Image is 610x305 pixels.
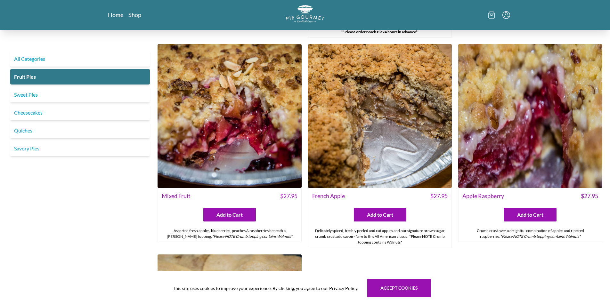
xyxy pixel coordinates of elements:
button: Accept cookies [367,279,431,297]
em: *Please NOTE Crumb topping contains Walnuts* [212,234,292,239]
span: $ 27.95 [280,192,297,200]
em: *Please NOTE Crumb topping contains Walnuts* [500,234,581,239]
img: Mixed Fruit [158,44,302,188]
button: Menu [502,11,510,19]
img: Apple Raspberry [458,44,602,188]
span: This site uses cookies to improve your experience. By clicking, you agree to our Privacy Policy. [173,285,358,292]
span: Add to Cart [216,211,243,219]
button: Add to Cart [504,208,557,221]
a: Cheesecakes [10,105,150,120]
a: Quiches [10,123,150,138]
span: French Apple [312,192,345,200]
a: Savory Pies [10,141,150,156]
strong: **Please order 24 hours in advance** [341,29,419,34]
a: All Categories [10,51,150,67]
a: Sweet Pies [10,87,150,102]
a: Shop [128,11,141,19]
span: Add to Cart [367,211,393,219]
div: Delicately spiced, freshly peeled and cut apples and our signature brown sugar crumb crust add sa... [308,225,452,248]
span: $ 27.95 [430,192,448,200]
img: logo [286,5,324,23]
span: $ 27.95 [581,192,598,200]
div: Crumb crust over a delightful combination of apples and ripe red raspberries. [459,225,602,242]
button: Add to Cart [203,208,256,221]
img: French Apple [308,44,452,188]
span: Mixed Fruit [162,192,191,200]
span: Add to Cart [517,211,543,219]
a: Fruit Pies [10,69,150,84]
button: Add to Cart [354,208,406,221]
strong: Peach Pie [366,29,382,34]
span: Apple Raspberry [462,192,504,200]
div: Assorted fresh apples, blueberries, peaches & raspberries beneath a [PERSON_NAME] topping. [158,225,301,242]
a: Home [108,11,123,19]
a: Logo [286,5,324,25]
